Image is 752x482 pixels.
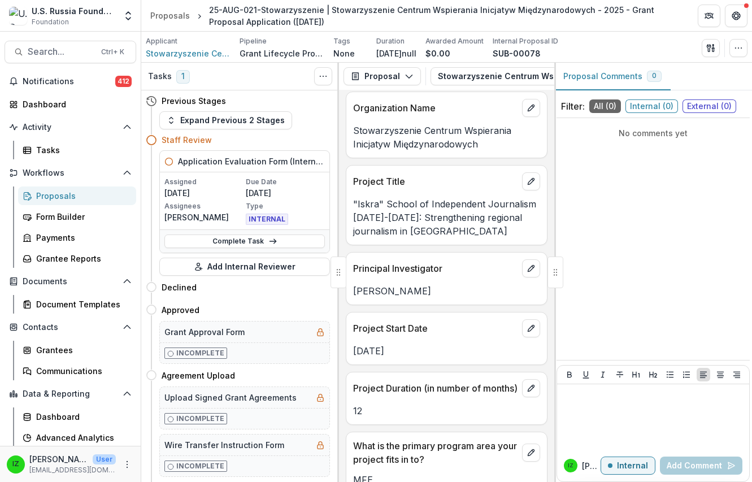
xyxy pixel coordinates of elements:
span: Foundation [32,17,69,27]
p: SUB-00078 [493,47,541,59]
p: Incomplete [176,414,224,424]
div: Communications [36,365,127,377]
button: Strike [613,368,627,381]
button: Open Data & Reporting [5,385,136,403]
p: Incomplete [176,348,224,358]
div: Dashboard [36,411,127,423]
p: [PERSON_NAME] [29,453,88,465]
button: Proposal [344,67,421,85]
button: Italicize [596,368,610,381]
p: Project Start Date [353,322,518,335]
button: Open Contacts [5,318,136,336]
button: Open entity switcher [120,5,136,27]
a: Tasks [18,141,136,159]
h4: Declined [162,281,197,293]
a: Document Templates [18,295,136,314]
button: Expand Previous 2 Stages [159,111,292,129]
span: Workflows [23,168,118,178]
a: Advanced Analytics [18,428,136,447]
div: Igor Zevelev [568,463,573,468]
p: User [93,454,116,464]
p: Principal Investigator [353,262,518,275]
a: Proposals [18,186,136,205]
button: Open Workflows [5,164,136,182]
p: [DATE] [246,187,325,199]
h3: Tasks [148,72,172,81]
p: Organization Name [353,101,518,115]
p: [DATE]null [376,47,416,59]
div: Grantees [36,344,127,356]
h5: Upload Signed Grant Agreements [164,392,297,403]
a: Form Builder [18,207,136,226]
a: Payments [18,228,136,247]
span: All ( 0 ) [589,99,621,113]
div: Proposals [150,10,190,21]
button: Search... [5,41,136,63]
div: Document Templates [36,298,127,310]
div: Igor Zevelev [12,461,19,468]
span: 0 [652,72,657,80]
span: 1 [176,70,190,84]
a: Dashboard [18,407,136,426]
p: Assignees [164,201,244,211]
button: Align Right [730,368,744,381]
a: Communications [18,362,136,380]
span: Notifications [23,77,115,86]
h4: Agreement Upload [162,370,235,381]
p: What is the primary program area your project fits in to? [353,439,518,466]
p: [EMAIL_ADDRESS][DOMAIN_NAME] [29,465,116,475]
p: No comments yet [561,127,745,139]
div: U.S. Russia Foundation [32,5,116,17]
div: Grantee Reports [36,253,127,264]
div: Payments [36,232,127,244]
p: Awarded Amount [425,36,484,46]
a: Complete Task [164,235,325,248]
h4: Staff Review [162,134,212,146]
h4: Approved [162,304,199,316]
h5: Application Evaluation Form (Internal) [178,155,325,167]
button: Open Documents [5,272,136,290]
span: INTERNAL [246,214,288,225]
button: Proposal Comments [554,63,671,90]
div: Dashboard [23,98,127,110]
a: Stowarzyszenie Centrum Wspierania Inicjatyw Międzynarodowych [146,47,231,59]
button: edit [522,319,540,337]
p: Project Duration (in number of months) [353,381,518,395]
span: 412 [115,76,132,87]
span: Documents [23,277,118,286]
button: Partners [698,5,720,27]
span: External ( 0 ) [683,99,736,113]
p: 12 [353,404,540,418]
span: Search... [28,46,94,57]
p: [PERSON_NAME] [164,211,244,223]
nav: breadcrumb [146,2,684,30]
a: Grantee Reports [18,249,136,268]
button: Heading 1 [629,368,643,381]
button: Align Center [714,368,727,381]
img: U.S. Russia Foundation [9,7,27,25]
span: Data & Reporting [23,389,118,399]
button: Align Left [697,368,710,381]
p: Grant Lifecycle Process [240,47,324,59]
p: Incomplete [176,461,224,471]
a: Grantees [18,341,136,359]
p: Type [246,201,325,211]
div: Ctrl + K [99,46,127,58]
div: Proposals [36,190,127,202]
p: Due Date [246,177,325,187]
span: Contacts [23,323,118,332]
p: [PERSON_NAME] [353,284,540,298]
p: Assigned [164,177,244,187]
button: edit [522,259,540,277]
p: Applicant [146,36,177,46]
h5: Wire Transfer Instruction Form [164,439,284,451]
button: edit [522,99,540,117]
span: Activity [23,123,118,132]
button: Ordered List [680,368,693,381]
button: More [120,458,134,471]
button: Underline [579,368,593,381]
p: Stowarzyszenie Centrum Wspierania Inicjatyw Międzynarodowych [353,124,540,151]
p: None [333,47,355,59]
button: Heading 2 [646,368,660,381]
